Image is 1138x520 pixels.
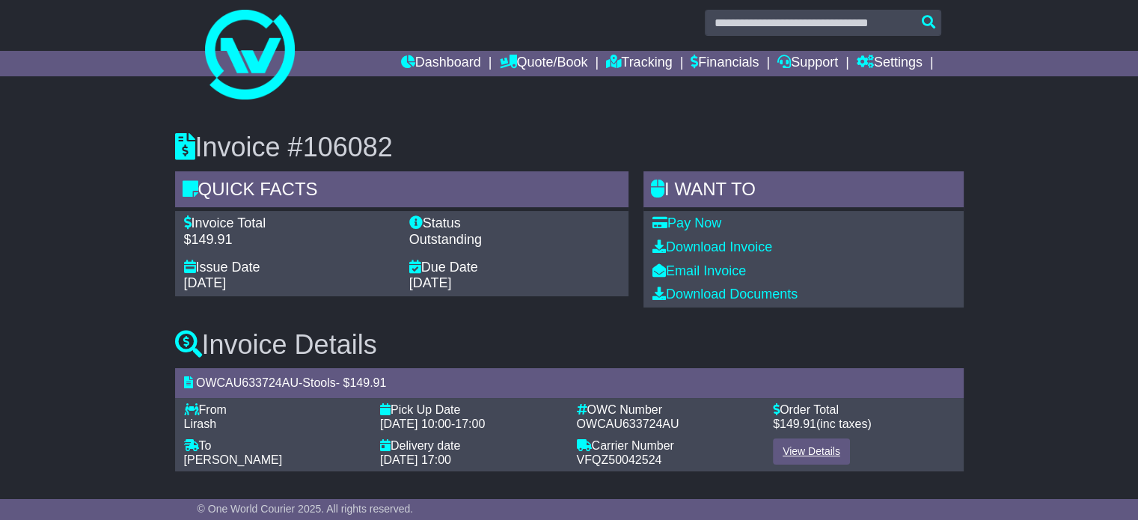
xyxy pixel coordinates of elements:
[606,51,672,76] a: Tracking
[198,503,414,515] span: © One World Courier 2025. All rights reserved.
[184,403,366,417] div: From
[401,51,481,76] a: Dashboard
[652,239,772,254] a: Download Invoice
[409,260,620,276] div: Due Date
[184,275,394,292] div: [DATE]
[409,232,620,248] div: Outstanding
[184,417,217,430] span: Lirash
[302,376,335,389] span: Stools
[643,171,964,212] div: I WANT to
[409,215,620,232] div: Status
[175,171,629,212] div: Quick Facts
[380,403,562,417] div: Pick Up Date
[773,403,955,417] div: Order Total
[652,263,746,278] a: Email Invoice
[455,417,485,430] span: 17:00
[380,438,562,453] div: Delivery date
[175,368,964,397] div: - - $
[652,215,721,230] a: Pay Now
[196,376,299,389] span: OWCAU633724AU
[691,51,759,76] a: Financials
[184,232,394,248] div: $149.91
[577,403,759,417] div: OWC Number
[577,438,759,453] div: Carrier Number
[409,275,620,292] div: [DATE]
[773,417,955,431] div: $ (inc taxes)
[380,417,451,430] span: [DATE] 10:00
[777,51,838,76] a: Support
[780,417,816,430] span: 149.91
[184,260,394,276] div: Issue Date
[175,330,964,360] h3: Invoice Details
[184,453,283,466] span: [PERSON_NAME]
[577,417,679,430] span: OWCAU633724AU
[380,453,451,466] span: [DATE] 17:00
[577,453,662,466] span: VFQZ50042524
[184,438,366,453] div: To
[499,51,587,76] a: Quote/Book
[175,132,964,162] h3: Invoice #106082
[380,417,562,431] div: -
[773,438,850,465] a: View Details
[349,376,386,389] span: 149.91
[184,215,394,232] div: Invoice Total
[652,287,798,302] a: Download Documents
[857,51,923,76] a: Settings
